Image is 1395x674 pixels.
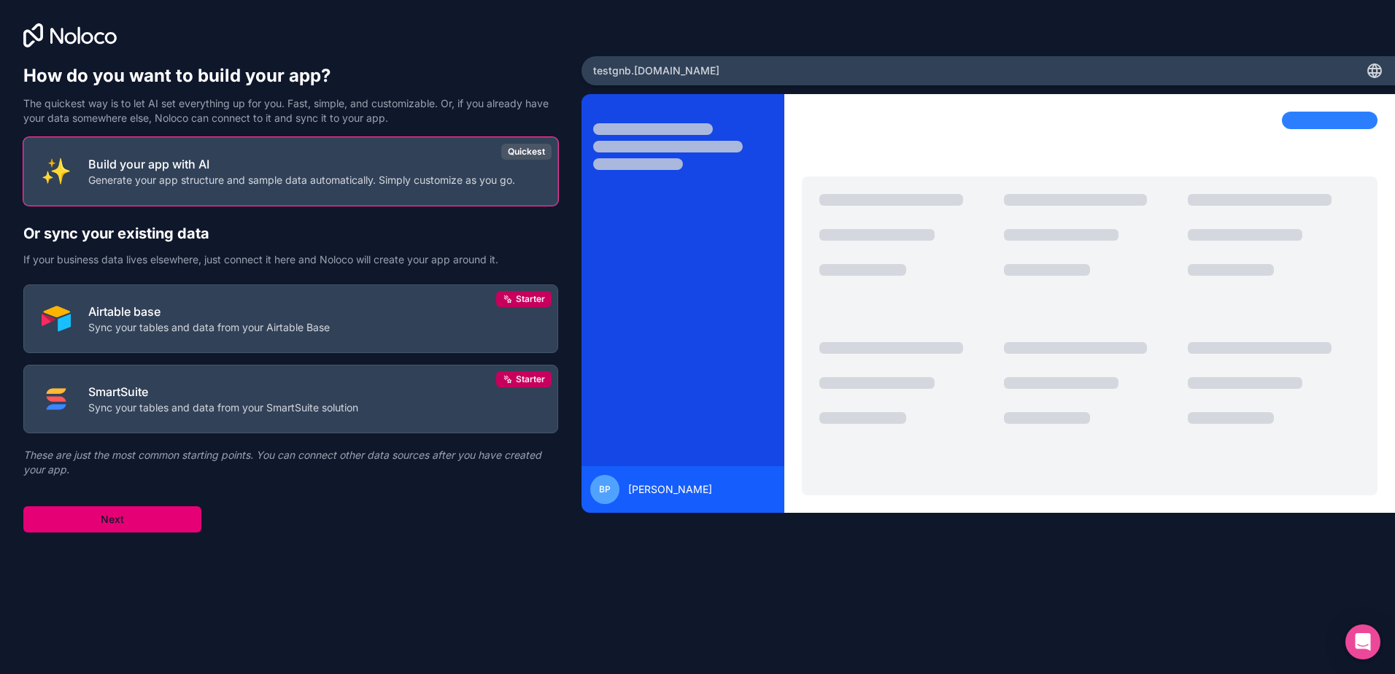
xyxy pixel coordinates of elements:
p: The quickest way is to let AI set everything up for you. Fast, simple, and customizable. Or, if y... [23,96,558,125]
p: Sync your tables and data from your SmartSuite solution [88,400,358,415]
div: Open Intercom Messenger [1345,624,1380,659]
p: These are just the most common starting points. You can connect other data sources after you have... [23,448,558,477]
p: If your business data lives elsewhere, just connect it here and Noloco will create your app aroun... [23,252,558,267]
button: SMART_SUITESmartSuiteSync your tables and data from your SmartSuite solutionStarter [23,365,558,433]
span: BP [599,484,611,495]
img: AIRTABLE [42,304,71,333]
span: Starter [516,373,545,385]
p: Sync your tables and data from your Airtable Base [88,320,330,335]
p: Build your app with AI [88,155,515,173]
p: SmartSuite [88,383,358,400]
p: Generate your app structure and sample data automatically. Simply customize as you go. [88,173,515,187]
span: testgnb .[DOMAIN_NAME] [593,63,719,78]
span: Starter [516,293,545,305]
button: Next [23,506,201,532]
span: [PERSON_NAME] [628,482,712,497]
button: AIRTABLEAirtable baseSync your tables and data from your Airtable BaseStarter [23,284,558,353]
img: SMART_SUITE [42,384,71,414]
h2: Or sync your existing data [23,223,558,244]
button: INTERNAL_WITH_AIBuild your app with AIGenerate your app structure and sample data automatically. ... [23,137,558,206]
img: INTERNAL_WITH_AI [42,157,71,186]
h1: How do you want to build your app? [23,64,558,88]
p: Airtable base [88,303,330,320]
div: Quickest [501,144,552,160]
